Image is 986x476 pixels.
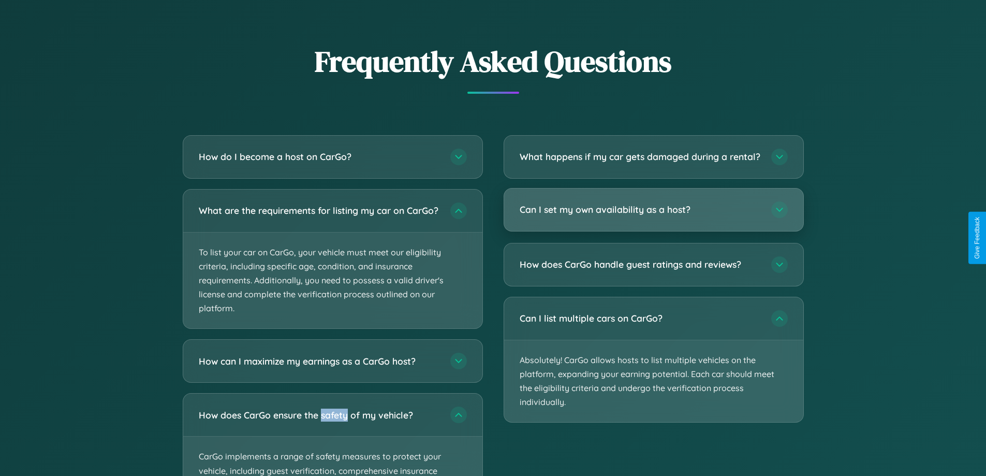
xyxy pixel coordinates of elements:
p: Absolutely! CarGo allows hosts to list multiple vehicles on the platform, expanding your earning ... [504,340,803,423]
h3: What are the requirements for listing my car on CarGo? [199,204,440,217]
h3: How does CarGo handle guest ratings and reviews? [520,258,761,271]
h3: How can I maximize my earnings as a CarGo host? [199,355,440,368]
div: Give Feedback [974,217,981,259]
h3: How do I become a host on CarGo? [199,150,440,163]
h3: Can I set my own availability as a host? [520,203,761,216]
h3: Can I list multiple cars on CarGo? [520,312,761,325]
h3: How does CarGo ensure the safety of my vehicle? [199,409,440,422]
h3: What happens if my car gets damaged during a rental? [520,150,761,163]
p: To list your car on CarGo, your vehicle must meet our eligibility criteria, including specific ag... [183,233,482,329]
h2: Frequently Asked Questions [183,41,804,81]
